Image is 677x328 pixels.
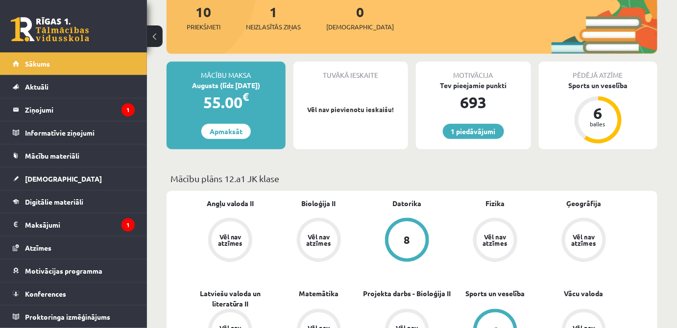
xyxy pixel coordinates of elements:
[298,105,404,115] p: Vēl nav pievienotu ieskaišu!
[416,80,531,91] div: Tev pieejamie punkti
[25,213,135,236] legend: Maksājumi
[302,198,336,209] a: Bioloģija II
[246,3,301,32] a: 1Neizlasītās ziņas
[293,62,409,80] div: Tuvākā ieskaite
[167,91,286,114] div: 55.00
[299,288,338,299] a: Matemātika
[416,91,531,114] div: 693
[13,282,135,305] a: Konferences
[540,218,628,264] a: Vēl nav atzīmes
[13,167,135,190] a: [DEMOGRAPHIC_DATA]
[25,289,66,298] span: Konferences
[25,98,135,121] legend: Ziņojumi
[539,80,658,145] a: Sports un veselība 6 balles
[13,52,135,75] a: Sākums
[326,22,394,32] span: [DEMOGRAPHIC_DATA]
[25,243,51,252] span: Atzīmes
[13,144,135,167] a: Mācību materiāli
[201,124,251,139] a: Apmaksāt
[186,288,274,309] a: Latviešu valoda un literatūra II
[404,234,410,245] div: 8
[583,105,613,121] div: 6
[416,62,531,80] div: Motivācija
[539,80,658,91] div: Sports un veselība
[25,151,79,160] span: Mācību materiāli
[486,198,505,209] a: Fizika
[274,218,363,264] a: Vēl nav atzīmes
[392,198,421,209] a: Datorika
[25,82,48,91] span: Aktuāli
[13,236,135,259] a: Atzīmes
[13,75,135,98] a: Aktuāli
[121,218,135,232] i: 1
[13,121,135,144] a: Informatīvie ziņojumi
[25,59,50,68] span: Sākums
[363,288,451,299] a: Projekta darbs - Bioloģija II
[25,266,102,275] span: Motivācijas programma
[167,62,286,80] div: Mācību maksa
[217,234,244,246] div: Vēl nav atzīmes
[566,198,601,209] a: Ģeogrāfija
[167,80,286,91] div: Augusts (līdz [DATE])
[121,103,135,117] i: 1
[443,124,504,139] a: 1 piedāvājumi
[207,198,254,209] a: Angļu valoda II
[170,172,653,185] p: Mācību plāns 12.a1 JK klase
[583,121,613,127] div: balles
[13,98,135,121] a: Ziņojumi1
[13,259,135,282] a: Motivācijas programma
[570,234,598,246] div: Vēl nav atzīmes
[13,305,135,328] a: Proktoringa izmēģinājums
[326,3,394,32] a: 0[DEMOGRAPHIC_DATA]
[13,213,135,236] a: Maksājumi1
[482,234,509,246] div: Vēl nav atzīmes
[11,17,89,42] a: Rīgas 1. Tālmācības vidusskola
[363,218,451,264] a: 8
[246,22,301,32] span: Neizlasītās ziņas
[25,121,135,144] legend: Informatīvie ziņojumi
[305,234,333,246] div: Vēl nav atzīmes
[13,190,135,213] a: Digitālie materiāli
[25,312,110,321] span: Proktoringa izmēģinājums
[242,90,249,104] span: €
[187,22,220,32] span: Priekšmeti
[187,3,220,32] a: 10Priekšmeti
[25,197,83,206] span: Digitālie materiāli
[564,288,604,299] a: Vācu valoda
[539,62,658,80] div: Pēdējā atzīme
[466,288,525,299] a: Sports un veselība
[186,218,274,264] a: Vēl nav atzīmes
[451,218,539,264] a: Vēl nav atzīmes
[25,174,102,183] span: [DEMOGRAPHIC_DATA]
